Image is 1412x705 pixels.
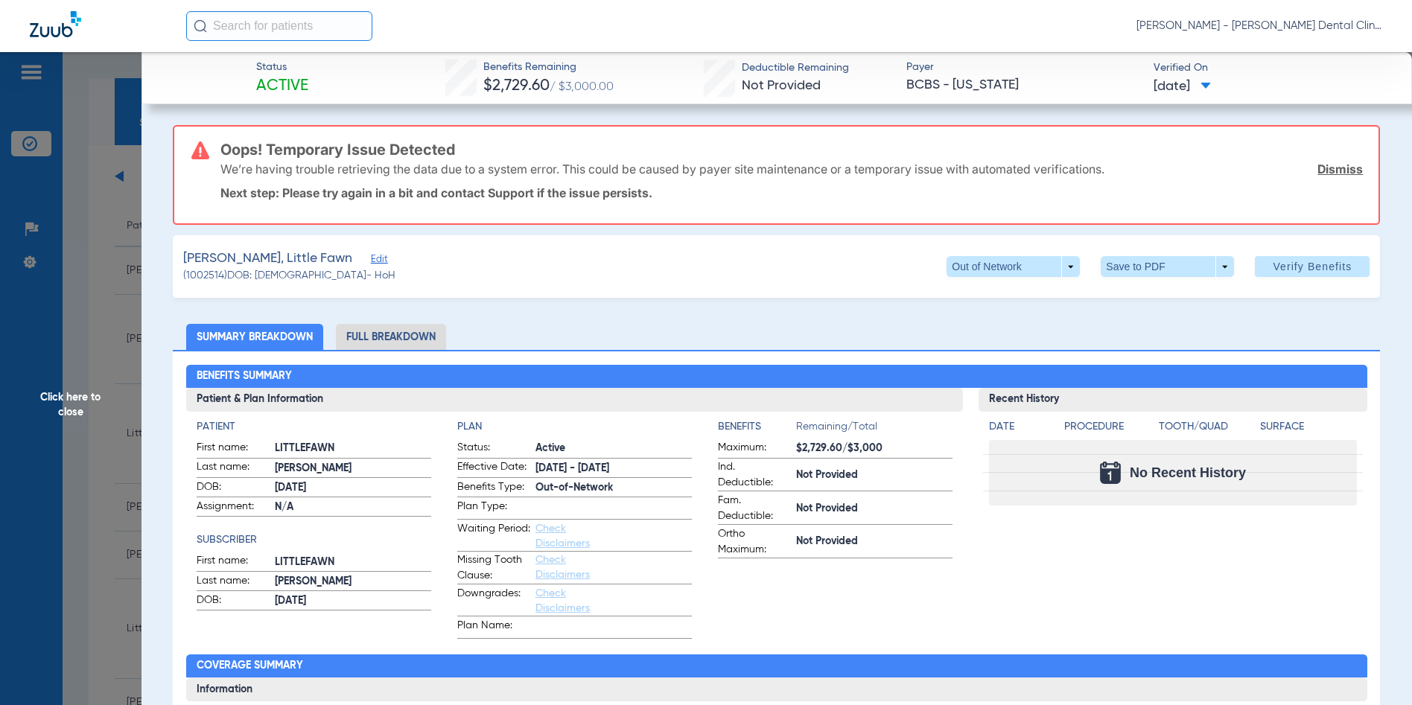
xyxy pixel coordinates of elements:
[796,501,953,517] span: Not Provided
[197,553,270,571] span: First name:
[457,586,530,616] span: Downgrades:
[275,500,431,515] span: N/A
[796,468,953,483] span: Not Provided
[197,499,270,517] span: Assignment:
[183,249,352,268] span: [PERSON_NAME], Little Fawn
[742,79,821,92] span: Not Provided
[457,419,692,435] h4: Plan
[718,526,791,558] span: Ortho Maximum:
[796,419,953,440] span: Remaining/Total
[220,162,1104,176] p: We’re having trouble retrieving the data due to a system error. This could be caused by payer sit...
[718,440,791,458] span: Maximum:
[1260,419,1357,435] h4: Surface
[718,459,791,491] span: Ind. Deductible:
[535,441,692,456] span: Active
[989,419,1052,435] h4: Date
[197,573,270,591] span: Last name:
[457,521,530,551] span: Waiting Period:
[718,419,796,440] app-breakdown-title: Benefits
[186,324,323,350] li: Summary Breakdown
[197,440,270,458] span: First name:
[275,441,431,456] span: LITTLEFAWN
[989,419,1052,440] app-breakdown-title: Date
[197,532,431,548] h4: Subscriber
[256,76,308,97] span: Active
[186,365,1367,389] h2: Benefits Summary
[191,141,209,159] img: error-icon
[1130,465,1246,480] span: No Recent History
[194,19,207,33] img: Search Icon
[1260,419,1357,440] app-breakdown-title: Surface
[197,459,270,477] span: Last name:
[1064,419,1154,435] h4: Procedure
[186,388,963,412] h3: Patient & Plan Information
[183,268,395,284] span: (1002514) DOB: [DEMOGRAPHIC_DATA] - HoH
[186,654,1367,678] h2: Coverage Summary
[457,459,530,477] span: Effective Date:
[336,324,446,350] li: Full Breakdown
[275,461,431,476] span: [PERSON_NAME]
[457,552,530,584] span: Missing Tooth Clause:
[535,588,590,613] a: Check Disclaimers
[947,256,1080,277] button: Out of Network
[1154,77,1211,96] span: [DATE]
[371,254,384,268] span: Edit
[1154,60,1387,76] span: Verified On
[1064,419,1154,440] app-breakdown-title: Procedure
[275,555,431,570] span: LITTLEFAWN
[197,419,431,435] h4: Patient
[535,523,590,549] a: Check Disclaimers
[197,479,270,497] span: DOB:
[275,593,431,609] span: [DATE]
[483,60,614,75] span: Benefits Remaining
[186,11,372,41] input: Search for patients
[220,142,1363,157] h3: Oops! Temporary Issue Detected
[457,440,530,458] span: Status:
[1317,162,1363,176] a: Dismiss
[535,555,590,580] a: Check Disclaimers
[275,574,431,590] span: [PERSON_NAME]
[796,534,953,549] span: Not Provided
[457,499,530,519] span: Plan Type:
[1338,634,1412,705] iframe: Chat Widget
[457,618,530,638] span: Plan Name:
[457,479,530,497] span: Benefits Type:
[186,677,1367,701] h3: Information
[550,81,614,93] span: / $3,000.00
[256,60,308,75] span: Status
[1136,19,1382,34] span: [PERSON_NAME] - [PERSON_NAME] Dental Clinic | SEARHC
[197,593,270,610] span: DOB:
[979,388,1367,412] h3: Recent History
[906,76,1140,95] span: BCBS - [US_STATE]
[535,480,692,496] span: Out-of-Network
[220,185,1363,200] p: Next step: Please try again in a bit and contact Support if the issue persists.
[1255,256,1370,277] button: Verify Benefits
[906,60,1140,75] span: Payer
[275,480,431,496] span: [DATE]
[1159,419,1256,440] app-breakdown-title: Tooth/Quad
[1100,462,1121,484] img: Calendar
[483,78,550,94] span: $2,729.60
[718,419,796,435] h4: Benefits
[796,441,953,456] span: $2,729.60/$3,000
[535,461,692,476] span: [DATE] - [DATE]
[1273,261,1352,272] span: Verify Benefits
[30,11,81,37] img: Zuub Logo
[1159,419,1256,435] h4: Tooth/Quad
[718,493,791,524] span: Fam. Deductible:
[1101,256,1234,277] button: Save to PDF
[742,60,849,76] span: Deductible Remaining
